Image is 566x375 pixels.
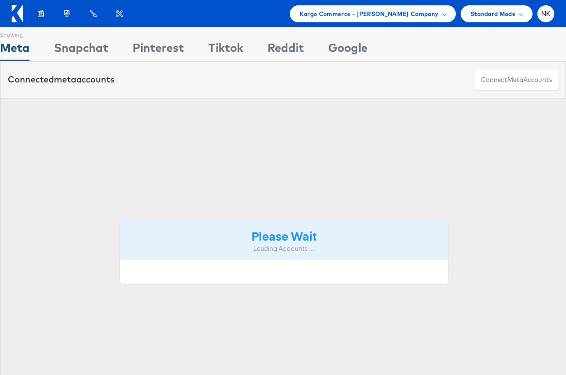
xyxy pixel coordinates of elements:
span: NK [541,11,551,17]
div: Connected accounts [8,73,115,86]
div: Pinterest [133,39,184,61]
strong: Please Wait [251,228,316,244]
button: ConnectmetaAccounts [475,69,558,91]
span: meta [507,75,523,84]
div: Google [328,39,367,61]
div: Reddit [267,39,304,61]
span: Kargo Commerce - [PERSON_NAME] Company [300,9,439,19]
div: Tiktok [208,39,243,61]
span: Standard Mode [470,9,516,19]
div: Snapchat [54,39,108,61]
span: meta [54,74,76,85]
div: Loading Accounts .... [127,244,441,253]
